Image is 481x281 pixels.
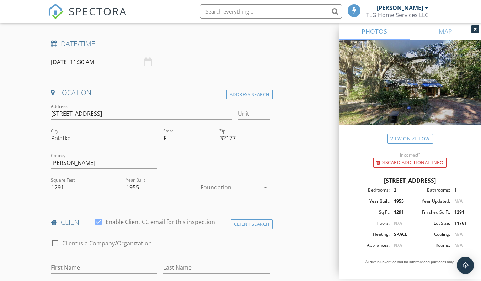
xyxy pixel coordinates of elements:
[410,231,450,238] div: Cooling:
[394,242,402,248] span: N/A
[51,53,157,71] input: Select date
[454,198,463,204] span: N/A
[106,218,215,225] label: Enable Client CC email for this inspection
[454,231,463,237] span: N/A
[450,220,470,227] div: 11761
[394,220,402,226] span: N/A
[69,4,127,19] span: SPECTORA
[51,218,269,227] h4: client
[390,231,410,238] div: SPACE
[349,220,390,227] div: Floors:
[349,231,390,238] div: Heating:
[347,260,472,265] p: All data is unverified and for informational purposes only.
[390,209,410,215] div: 1291
[410,23,481,40] a: MAP
[410,242,450,249] div: Rooms:
[349,242,390,249] div: Appliances:
[390,187,410,193] div: 2
[51,88,269,97] h4: Location
[339,23,410,40] a: PHOTOS
[410,187,450,193] div: Bathrooms:
[51,39,269,48] h4: Date/Time
[457,257,474,274] div: Open Intercom Messenger
[390,198,410,204] div: 1955
[450,209,470,215] div: 1291
[349,209,390,215] div: Sq Ft:
[261,183,270,192] i: arrow_drop_down
[410,209,450,215] div: Finished Sq Ft:
[48,10,127,25] a: SPECTORA
[62,240,152,247] label: Client is a Company/Organization
[373,158,447,168] div: Discard Additional info
[226,90,273,99] div: Address Search
[231,219,273,229] div: Client Search
[377,4,423,11] div: [PERSON_NAME]
[339,40,481,142] img: streetview
[349,187,390,193] div: Bedrooms:
[410,220,450,227] div: Lot Size:
[454,242,463,248] span: N/A
[48,4,64,19] img: The Best Home Inspection Software - Spectora
[387,134,433,144] a: View on Zillow
[339,152,481,158] div: Incorrect?
[200,4,342,19] input: Search everything...
[347,176,472,185] div: [STREET_ADDRESS]
[410,198,450,204] div: Year Updated:
[450,187,470,193] div: 1
[366,11,428,19] div: TLG Home Services LLC
[349,198,390,204] div: Year Built:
